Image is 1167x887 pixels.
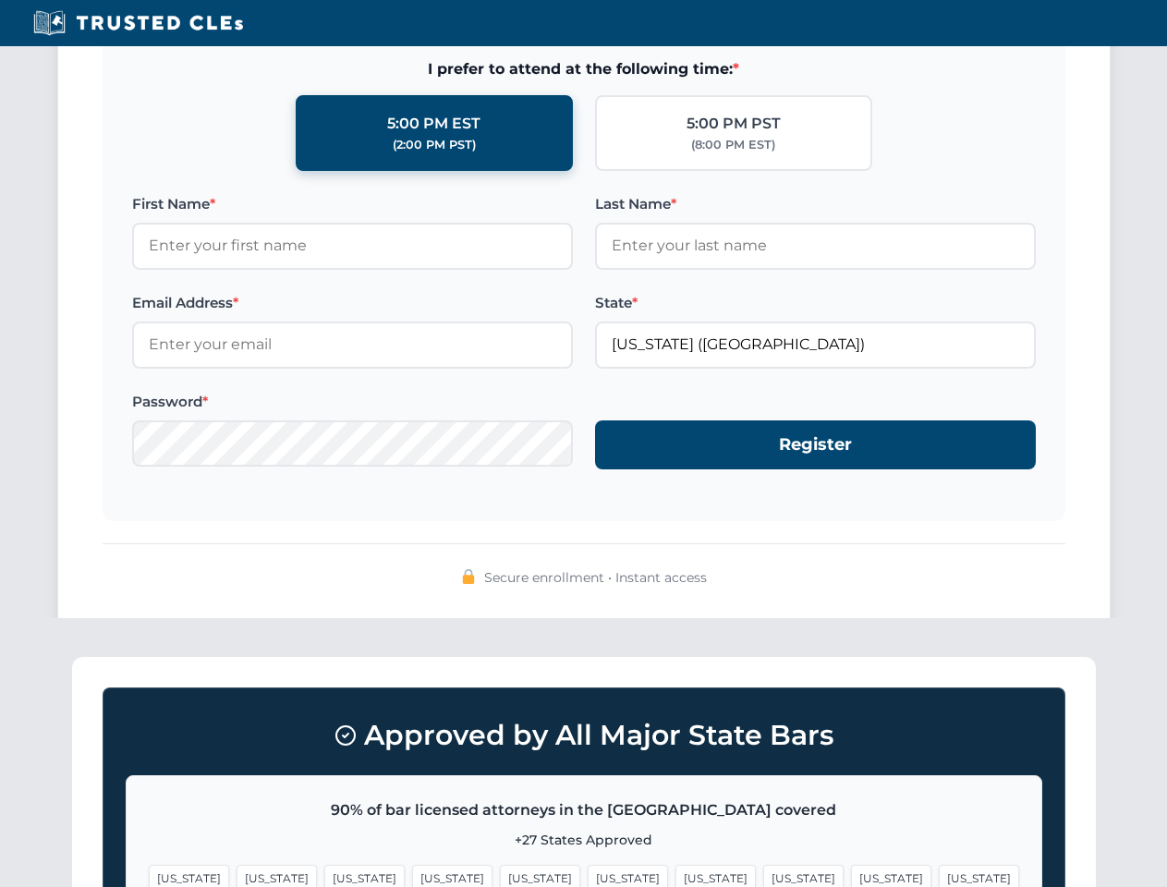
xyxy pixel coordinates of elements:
[461,569,476,584] img: 🔒
[132,391,573,413] label: Password
[595,223,1036,269] input: Enter your last name
[484,567,707,588] span: Secure enrollment • Instant access
[595,292,1036,314] label: State
[691,136,775,154] div: (8:00 PM EST)
[126,711,1042,760] h3: Approved by All Major State Bars
[595,322,1036,368] input: Florida (FL)
[595,420,1036,469] button: Register
[393,136,476,154] div: (2:00 PM PST)
[132,193,573,215] label: First Name
[132,322,573,368] input: Enter your email
[132,57,1036,81] span: I prefer to attend at the following time:
[132,292,573,314] label: Email Address
[687,112,781,136] div: 5:00 PM PST
[28,9,249,37] img: Trusted CLEs
[149,830,1019,850] p: +27 States Approved
[132,223,573,269] input: Enter your first name
[149,798,1019,822] p: 90% of bar licensed attorneys in the [GEOGRAPHIC_DATA] covered
[595,193,1036,215] label: Last Name
[387,112,480,136] div: 5:00 PM EST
